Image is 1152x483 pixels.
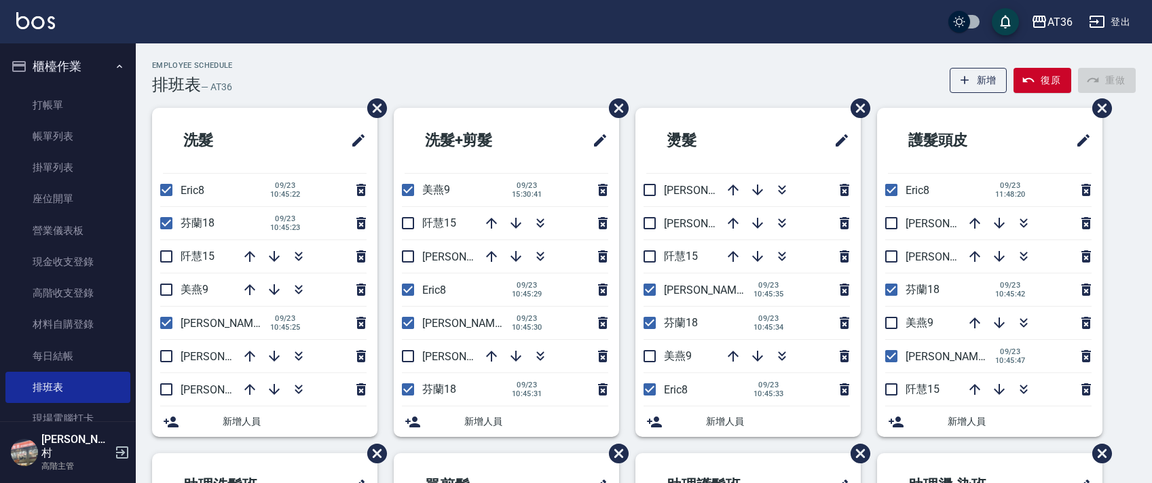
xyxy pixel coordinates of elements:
[995,347,1026,356] span: 09/23
[270,323,301,332] span: 10:45:25
[5,152,130,183] a: 掛單列表
[995,356,1026,365] span: 10:45:47
[152,61,233,70] h2: Employee Schedule
[152,406,377,437] div: 新增人員
[754,281,784,290] span: 09/23
[906,383,940,395] span: 阡慧15
[464,414,608,429] span: 新增人員
[181,283,208,296] span: 美燕9
[1026,8,1078,36] button: AT36
[512,181,542,190] span: 09/23
[664,316,698,329] span: 芬蘭18
[906,250,993,263] span: [PERSON_NAME]6
[357,433,389,474] span: 刪除班表
[270,314,301,323] span: 09/23
[664,383,688,396] span: Eric8
[181,383,274,396] span: [PERSON_NAME]16
[888,116,1028,165] h2: 護髮頭皮
[512,290,542,298] span: 10:45:29
[840,433,872,474] span: 刪除班表
[394,406,619,437] div: 新增人員
[906,283,940,296] span: 芬蘭18
[181,184,204,197] span: Eric8
[1082,433,1114,474] span: 刪除班表
[5,277,130,309] a: 高階收支登錄
[664,284,758,296] span: [PERSON_NAME]11
[664,250,698,263] span: 阡慧15
[995,190,1026,199] span: 11:48:20
[512,381,542,389] span: 09/23
[270,223,301,232] span: 10:45:23
[754,381,784,389] span: 09/23
[664,217,751,230] span: [PERSON_NAME]6
[512,314,542,323] span: 09/23
[152,75,201,94] h3: 排班表
[5,309,130,340] a: 材料自購登錄
[906,217,999,230] span: [PERSON_NAME]16
[5,246,130,277] a: 現金收支登錄
[635,406,861,437] div: 新增人員
[950,68,1007,93] button: 新增
[5,121,130,152] a: 帳單列表
[995,290,1026,298] span: 10:45:42
[422,350,510,363] span: [PERSON_NAME]6
[906,316,933,329] span: 美燕9
[405,116,548,165] h2: 洗髮+剪髮
[163,116,288,165] h2: 洗髮
[512,389,542,398] span: 10:45:31
[840,88,872,128] span: 刪除班表
[906,184,929,197] span: Eric8
[1014,68,1071,93] button: 復原
[181,350,268,363] span: [PERSON_NAME]6
[41,460,111,472] p: 高階主管
[422,183,450,196] span: 美燕9
[1083,9,1136,35] button: 登出
[1047,14,1073,31] div: AT36
[512,190,542,199] span: 15:30:41
[41,433,111,460] h5: [PERSON_NAME]村
[754,290,784,298] span: 10:45:35
[664,349,692,362] span: 美燕9
[877,406,1102,437] div: 新增人員
[599,88,631,128] span: 刪除班表
[512,323,542,332] span: 10:45:30
[706,414,850,429] span: 新增人員
[995,181,1026,190] span: 09/23
[5,372,130,403] a: 排班表
[5,49,130,84] button: 櫃檯作業
[5,90,130,121] a: 打帳單
[181,250,215,263] span: 阡慧15
[512,281,542,290] span: 09/23
[11,439,38,466] img: Person
[646,116,771,165] h2: 燙髮
[1067,124,1092,157] span: 修改班表的標題
[664,184,758,197] span: [PERSON_NAME]16
[584,124,608,157] span: 修改班表的標題
[5,183,130,214] a: 座位開單
[948,414,1092,429] span: 新增人員
[422,383,456,395] span: 芬蘭18
[754,323,784,332] span: 10:45:34
[992,8,1019,35] button: save
[223,414,367,429] span: 新增人員
[5,403,130,434] a: 現場電腦打卡
[5,341,130,372] a: 每日結帳
[754,389,784,398] span: 10:45:33
[342,124,367,157] span: 修改班表的標題
[181,216,215,229] span: 芬蘭18
[270,214,301,223] span: 09/23
[825,124,850,157] span: 修改班表的標題
[906,350,999,363] span: [PERSON_NAME]11
[16,12,55,29] img: Logo
[270,181,301,190] span: 09/23
[1082,88,1114,128] span: 刪除班表
[422,284,446,296] span: Eric8
[422,250,516,263] span: [PERSON_NAME]16
[357,88,389,128] span: 刪除班表
[201,80,232,94] h6: — AT36
[422,317,516,330] span: [PERSON_NAME]11
[599,433,631,474] span: 刪除班表
[754,314,784,323] span: 09/23
[270,190,301,199] span: 10:45:22
[422,216,456,229] span: 阡慧15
